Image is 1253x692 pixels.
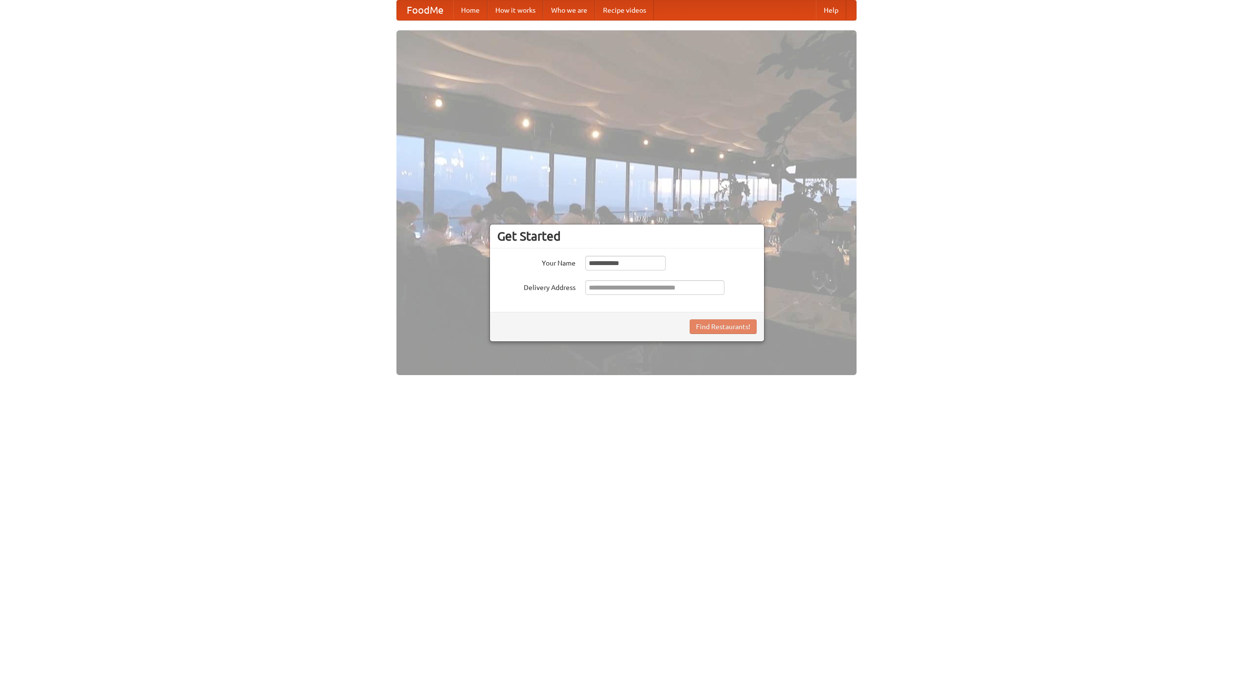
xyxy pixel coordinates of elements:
label: Delivery Address [497,280,576,292]
h3: Get Started [497,229,757,244]
a: Help [816,0,846,20]
a: Recipe videos [595,0,654,20]
a: How it works [487,0,543,20]
label: Your Name [497,256,576,268]
button: Find Restaurants! [690,319,757,334]
a: Home [453,0,487,20]
a: Who we are [543,0,595,20]
a: FoodMe [397,0,453,20]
